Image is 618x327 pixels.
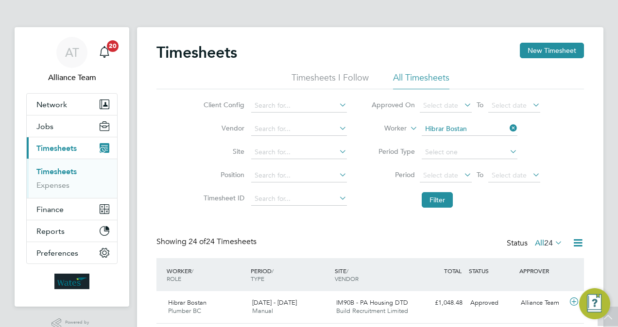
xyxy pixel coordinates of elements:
div: Timesheets [27,159,117,198]
span: Manual [252,307,273,315]
span: Network [36,100,67,109]
span: IM90B - PA Housing DTD [336,298,408,307]
span: TYPE [251,275,264,282]
div: STATUS [466,262,517,279]
button: New Timesheet [520,43,584,58]
span: AT [65,46,79,59]
div: Status [507,237,565,250]
div: WORKER [164,262,248,287]
button: Engage Resource Center [579,288,610,319]
span: Powered by [65,318,92,327]
span: VENDOR [335,275,359,282]
span: Build Recruitment Limited [336,307,408,315]
input: Search for... [251,169,347,182]
label: Approved On [371,100,415,109]
span: 24 [544,238,553,248]
span: Reports [36,227,65,236]
span: [DATE] - [DATE] [252,298,297,307]
span: Select date [423,171,458,180]
span: Hibrar Bostan [168,298,206,307]
span: ROLE [167,275,181,282]
button: Timesheets [27,137,117,159]
input: Search for... [251,192,347,206]
label: Vendor [201,124,244,132]
nav: Main navigation [15,27,129,307]
input: Search for... [251,99,347,113]
input: Search for... [422,122,517,136]
span: Plumber BC [168,307,201,315]
span: Select date [492,171,527,180]
label: Position [201,170,244,179]
span: Select date [492,101,527,110]
span: Alliance Team [26,72,118,83]
div: PERIOD [248,262,332,287]
button: Reports [27,220,117,242]
span: To [474,98,486,111]
span: TOTAL [444,267,462,275]
li: Timesheets I Follow [292,72,369,89]
div: Alliance Team [517,295,567,311]
span: 24 Timesheets [189,237,257,246]
img: wates-logo-retina.png [54,274,89,289]
label: Period [371,170,415,179]
label: Client Config [201,100,244,109]
a: Expenses [36,180,69,190]
a: Go to home page [26,274,118,289]
div: APPROVER [517,262,567,279]
button: Finance [27,198,117,220]
button: Filter [422,192,453,208]
span: Select date [423,101,458,110]
h2: Timesheets [156,43,237,62]
label: Worker [363,124,407,133]
a: ATAlliance Team [26,37,118,83]
a: Timesheets [36,167,77,176]
span: / [191,267,193,275]
span: Preferences [36,248,78,258]
div: Approved [466,295,517,311]
div: Showing [156,237,258,247]
label: Site [201,147,244,156]
button: Preferences [27,242,117,263]
button: Network [27,94,117,115]
a: 20 [95,37,114,68]
div: SITE [332,262,416,287]
div: £1,048.48 [416,295,466,311]
span: / [346,267,348,275]
span: To [474,168,486,181]
span: Jobs [36,122,53,131]
input: Select one [422,146,517,159]
label: Timesheet ID [201,194,244,202]
input: Search for... [251,146,347,159]
input: Search for... [251,122,347,136]
label: Period Type [371,147,415,156]
button: Jobs [27,115,117,137]
span: / [272,267,274,275]
span: 20 [107,40,119,52]
label: All [535,238,563,248]
span: 24 of [189,237,206,246]
li: All Timesheets [393,72,449,89]
span: Finance [36,205,64,214]
span: Timesheets [36,144,77,153]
